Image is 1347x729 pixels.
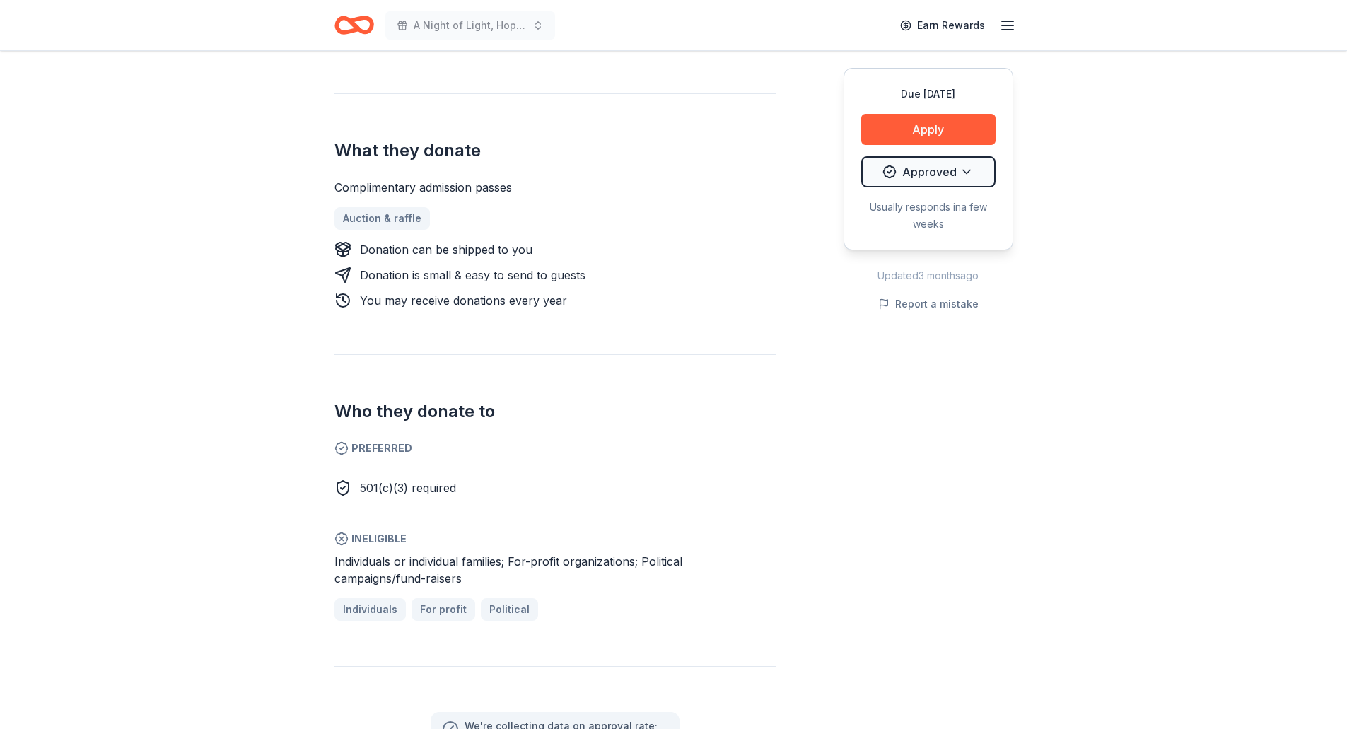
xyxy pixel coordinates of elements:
[861,114,996,145] button: Apply
[489,601,530,618] span: Political
[861,86,996,103] div: Due [DATE]
[343,601,397,618] span: Individuals
[360,267,585,284] div: Donation is small & easy to send to guests
[334,554,682,585] span: Individuals or individual families; For-profit organizations; Political campaigns/fund-raisers
[481,598,538,621] a: Political
[412,598,475,621] a: For profit
[420,601,467,618] span: For profit
[334,139,776,162] h2: What they donate
[334,440,776,457] span: Preferred
[878,296,979,313] button: Report a mistake
[334,598,406,621] a: Individuals
[861,199,996,233] div: Usually responds in a few weeks
[360,292,567,309] div: You may receive donations every year
[334,207,430,230] a: Auction & raffle
[844,267,1013,284] div: Updated 3 months ago
[334,179,776,196] div: Complimentary admission passes
[414,17,527,34] span: A Night of Light, Hope, and Legacy Gala 2026
[360,481,456,495] span: 501(c)(3) required
[385,11,555,40] button: A Night of Light, Hope, and Legacy Gala 2026
[334,400,776,423] h2: Who they donate to
[892,13,993,38] a: Earn Rewards
[861,156,996,187] button: Approved
[360,241,532,258] div: Donation can be shipped to you
[902,163,957,181] span: Approved
[334,8,374,42] a: Home
[334,530,776,547] span: Ineligible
